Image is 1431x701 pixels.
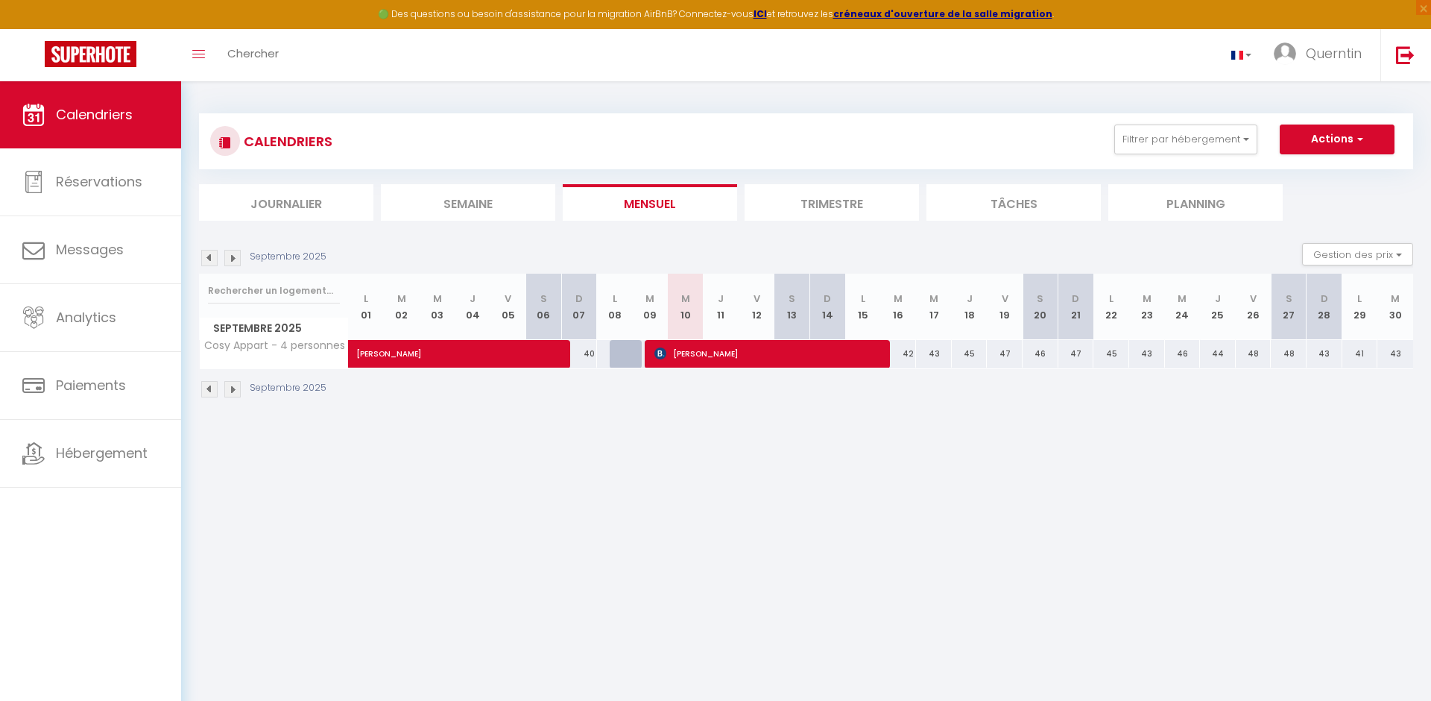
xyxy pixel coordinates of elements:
abbr: M [1391,292,1400,306]
abbr: V [1002,292,1008,306]
div: 43 [916,340,952,368]
abbr: D [1321,292,1328,306]
abbr: M [1143,292,1152,306]
th: 01 [349,274,385,340]
h3: CALENDRIERS [240,125,332,158]
img: ... [1274,43,1296,65]
abbr: L [364,292,368,306]
th: 23 [1129,274,1165,340]
th: 19 [987,274,1023,340]
th: 04 [455,274,490,340]
th: 14 [809,274,845,340]
div: 46 [1165,340,1201,368]
abbr: L [861,292,865,306]
div: 47 [1058,340,1094,368]
li: Planning [1108,184,1283,221]
th: 08 [597,274,633,340]
th: 15 [845,274,881,340]
th: 09 [632,274,668,340]
div: 41 [1342,340,1378,368]
button: Gestion des prix [1302,243,1413,265]
abbr: V [1250,292,1257,306]
th: 29 [1342,274,1378,340]
th: 05 [490,274,526,340]
p: Septembre 2025 [250,381,326,395]
a: ICI [754,7,767,20]
img: logout [1396,45,1415,64]
abbr: M [433,292,442,306]
a: ... Querntin [1263,29,1380,81]
th: 16 [881,274,917,340]
div: 40 [561,340,597,368]
span: Septembre 2025 [200,318,348,339]
th: 07 [561,274,597,340]
abbr: L [613,292,617,306]
abbr: D [1072,292,1079,306]
th: 18 [952,274,988,340]
abbr: J [718,292,724,306]
th: 27 [1271,274,1307,340]
th: 06 [526,274,562,340]
th: 17 [916,274,952,340]
li: Journalier [199,184,373,221]
th: 26 [1236,274,1272,340]
th: 30 [1377,274,1413,340]
div: 44 [1200,340,1236,368]
th: 02 [384,274,420,340]
th: 03 [420,274,455,340]
abbr: M [645,292,654,306]
abbr: V [754,292,760,306]
div: 48 [1271,340,1307,368]
span: [PERSON_NAME] [654,339,881,368]
span: Réservations [56,172,142,191]
span: Querntin [1306,44,1362,63]
abbr: J [470,292,476,306]
li: Tâches [926,184,1101,221]
li: Trimestre [745,184,919,221]
th: 13 [774,274,810,340]
img: Super Booking [45,41,136,67]
div: 46 [1023,340,1058,368]
th: 20 [1023,274,1058,340]
div: 45 [1093,340,1129,368]
th: 28 [1307,274,1342,340]
abbr: S [1286,292,1292,306]
th: 12 [739,274,774,340]
abbr: M [681,292,690,306]
th: 22 [1093,274,1129,340]
div: 43 [1129,340,1165,368]
th: 11 [704,274,739,340]
abbr: M [929,292,938,306]
abbr: V [505,292,511,306]
div: 42 [881,340,917,368]
abbr: L [1109,292,1113,306]
th: 21 [1058,274,1094,340]
abbr: J [1215,292,1221,306]
span: Chercher [227,45,279,61]
li: Mensuel [563,184,737,221]
span: Calendriers [56,105,133,124]
div: 43 [1307,340,1342,368]
a: créneaux d'ouverture de la salle migration [833,7,1052,20]
div: 45 [952,340,988,368]
abbr: S [789,292,795,306]
th: 24 [1165,274,1201,340]
span: Messages [56,240,124,259]
p: Septembre 2025 [250,250,326,264]
button: Actions [1280,125,1394,154]
span: Analytics [56,308,116,327]
li: Semaine [381,184,555,221]
abbr: L [1357,292,1362,306]
abbr: M [894,292,903,306]
input: Rechercher un logement... [208,277,340,304]
th: 25 [1200,274,1236,340]
div: 47 [987,340,1023,368]
a: [PERSON_NAME] [349,340,385,368]
span: Paiements [56,376,126,394]
button: Filtrer par hébergement [1114,125,1257,154]
span: Cosy Appart - 4 personnes [202,340,345,351]
abbr: D [824,292,831,306]
abbr: D [575,292,583,306]
span: Hébergement [56,444,148,462]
